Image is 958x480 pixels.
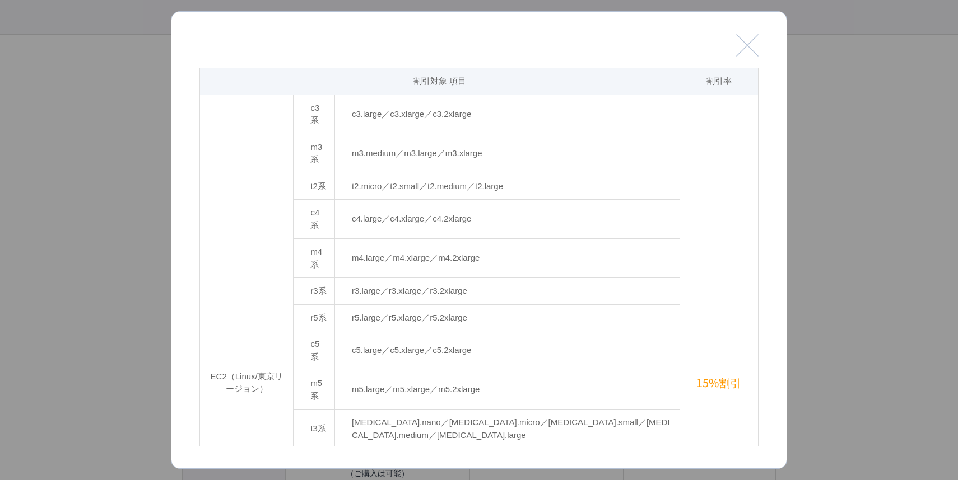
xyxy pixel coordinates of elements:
td: m5系 [294,370,335,410]
th: 割引率 [680,68,758,95]
td: c4.large／c4.xlarge／c4.2xlarge [334,200,680,239]
td: r3.large／r3.xlarge／r3.2xlarge [334,278,680,305]
th: 割引対象 項目 [200,68,680,95]
td: r5.large／r5.xlarge／r5.2xlarge [334,304,680,331]
td: t2系 [294,173,335,200]
td: c3.large／c3.xlarge／c3.2xlarge [334,95,680,134]
td: m4系 [294,239,335,278]
td: m4.large／m4.xlarge／m4.2xlarge [334,239,680,278]
td: c4系 [294,200,335,239]
td: m5.large／m5.xlarge／m5.2xlarge [334,370,680,410]
td: c3系 [294,95,335,134]
td: c5.large／c5.xlarge／c5.2xlarge [334,331,680,370]
td: t2.micro／t2.small／t2.medium／t2.large [334,173,680,200]
td: r5系 [294,304,335,331]
td: m3系 [294,134,335,173]
td: [MEDICAL_DATA].nano／[MEDICAL_DATA].micro／[MEDICAL_DATA].small／[MEDICAL_DATA].medium／[MEDICAL_DATA... [334,410,680,449]
td: c5系 [294,331,335,370]
button: 閉じる [736,34,759,57]
td: m3.medium／m3.large／m3.xlarge [334,134,680,173]
td: t3系 [294,410,335,449]
td: r3系 [294,278,335,305]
